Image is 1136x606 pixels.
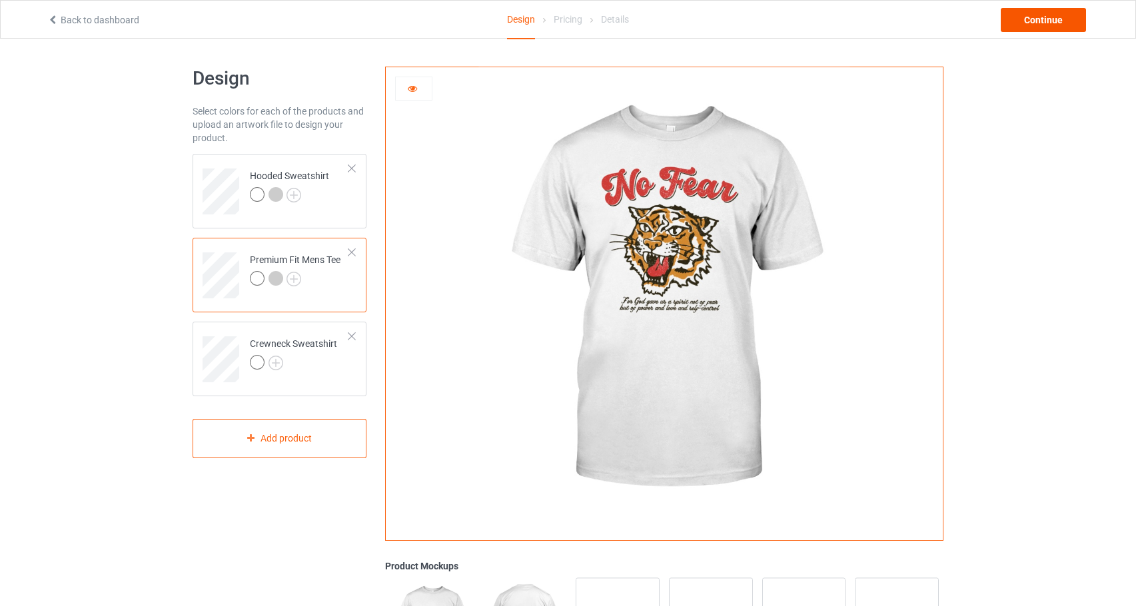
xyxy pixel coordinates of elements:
[1001,8,1086,32] div: Continue
[47,15,139,25] a: Back to dashboard
[193,238,366,312] div: Premium Fit Mens Tee
[507,1,535,39] div: Design
[193,154,366,228] div: Hooded Sweatshirt
[193,105,366,145] div: Select colors for each of the products and upload an artwork file to design your product.
[193,419,366,458] div: Add product
[385,559,943,573] div: Product Mockups
[250,169,329,201] div: Hooded Sweatshirt
[193,67,366,91] h1: Design
[286,272,301,286] img: svg+xml;base64,PD94bWwgdmVyc2lvbj0iMS4wIiBlbmNvZGluZz0iVVRGLTgiPz4KPHN2ZyB3aWR0aD0iMjJweCIgaGVpZ2...
[286,188,301,202] img: svg+xml;base64,PD94bWwgdmVyc2lvbj0iMS4wIiBlbmNvZGluZz0iVVRGLTgiPz4KPHN2ZyB3aWR0aD0iMjJweCIgaGVpZ2...
[554,1,582,38] div: Pricing
[601,1,629,38] div: Details
[250,337,337,369] div: Crewneck Sweatshirt
[269,356,283,370] img: svg+xml;base64,PD94bWwgdmVyc2lvbj0iMS4wIiBlbmNvZGluZz0iVVRGLTgiPz4KPHN2ZyB3aWR0aD0iMjJweCIgaGVpZ2...
[250,253,340,285] div: Premium Fit Mens Tee
[193,322,366,396] div: Crewneck Sweatshirt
